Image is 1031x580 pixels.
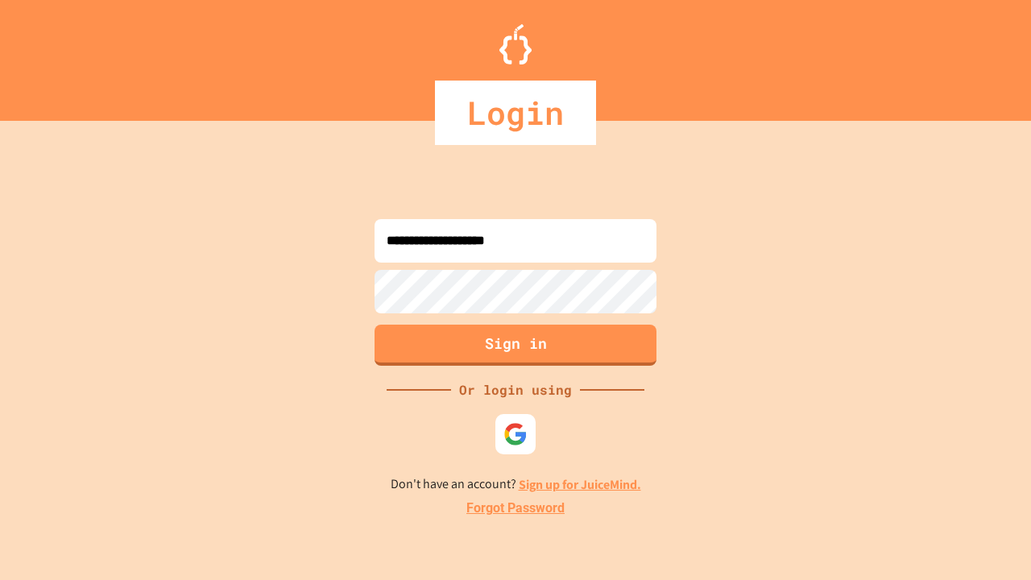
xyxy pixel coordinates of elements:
a: Sign up for JuiceMind. [519,476,641,493]
img: google-icon.svg [503,422,528,446]
div: Login [435,81,596,145]
img: Logo.svg [499,24,532,64]
a: Forgot Password [466,499,565,518]
div: Or login using [451,380,580,400]
p: Don't have an account? [391,474,641,495]
button: Sign in [375,325,656,366]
